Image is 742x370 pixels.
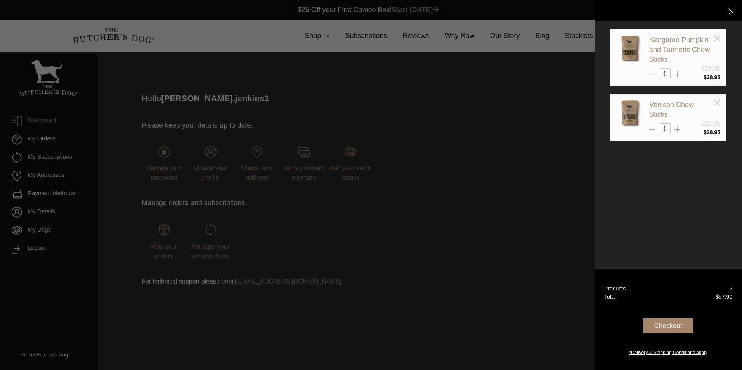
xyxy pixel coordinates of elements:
[704,74,707,80] span: $
[595,347,742,356] a: *Delivery & Shipping Conditions apply
[649,36,710,63] a: Kangaroo Pumpkin and Turmeric Chew Sticks
[604,293,616,301] div: Total
[701,119,720,128] div: $28.95
[616,35,643,62] img: Kangaroo Pumpkin and Turmeric Chew Sticks
[704,129,720,135] bdi: 28.95
[604,285,626,293] div: Products
[729,285,732,293] div: 2
[704,74,720,80] bdi: 28.95
[616,100,643,127] img: Venison Chew Sticks
[704,129,707,135] span: $
[595,269,742,370] a: Products 2 Total $57.90 Checkout
[716,294,719,300] span: $
[701,64,720,73] div: $28.95
[643,318,693,333] div: Checkout
[716,294,732,300] bdi: 57.90
[649,101,694,118] a: Venison Chew Sticks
